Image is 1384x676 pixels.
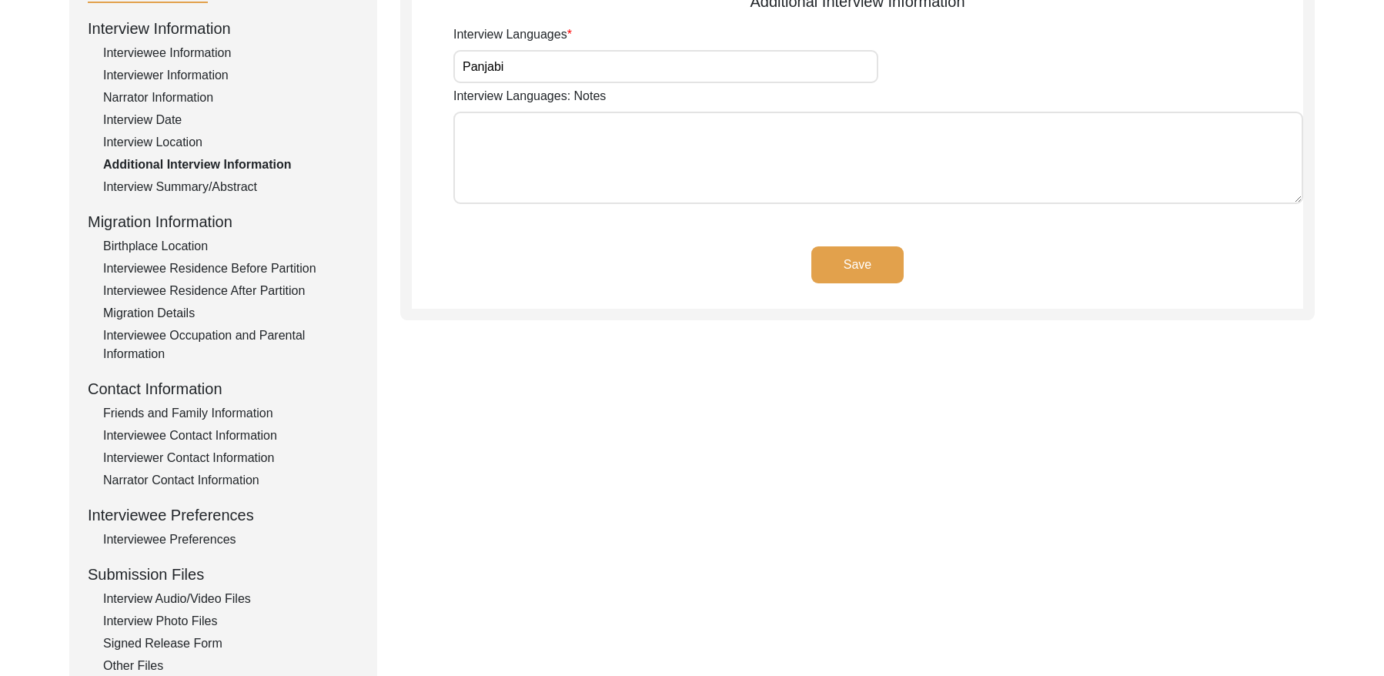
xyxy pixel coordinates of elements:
div: Migration Details [103,304,359,323]
div: Interview Information [88,17,359,40]
div: Interviewee Occupation and Parental Information [103,326,359,363]
div: Interview Photo Files [103,612,359,631]
div: Submission Files [88,563,359,586]
label: Interview Languages: Notes [453,87,606,105]
label: Interview Languages [453,25,572,44]
div: Interviewee Residence After Partition [103,282,359,300]
div: Interview Location [103,133,359,152]
div: Birthplace Location [103,237,359,256]
div: Contact Information [88,377,359,400]
div: Migration Information [88,210,359,233]
div: Interview Date [103,111,359,129]
div: Interviewee Contact Information [103,427,359,445]
div: Other Files [103,657,359,675]
div: Interviewee Preferences [103,530,359,549]
div: Narrator Contact Information [103,471,359,490]
div: Interview Summary/Abstract [103,178,359,196]
div: Interviewer Information [103,66,359,85]
div: Signed Release Form [103,634,359,653]
div: Interviewee Information [103,44,359,62]
button: Save [811,246,904,283]
div: Interviewer Contact Information [103,449,359,467]
div: Interview Audio/Video Files [103,590,359,608]
div: Narrator Information [103,89,359,107]
div: Friends and Family Information [103,404,359,423]
div: Additional Interview Information [103,156,359,174]
div: Interviewee Residence Before Partition [103,259,359,278]
div: Interviewee Preferences [88,504,359,527]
